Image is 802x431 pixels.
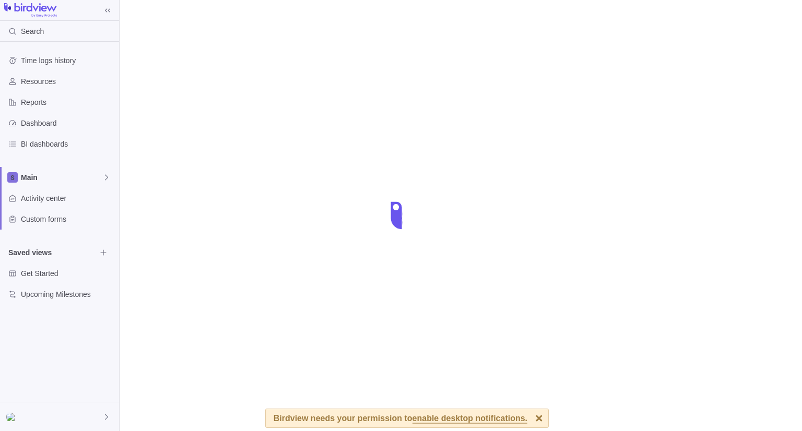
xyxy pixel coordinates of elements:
span: Reports [21,97,115,107]
span: Activity center [21,193,115,203]
img: Show [6,413,19,421]
span: Resources [21,76,115,87]
span: enable desktop notifications. [412,414,527,424]
span: Search [21,26,44,37]
span: Get Started [21,268,115,279]
div: loading [380,195,422,236]
span: Dashboard [21,118,115,128]
span: Custom forms [21,214,115,224]
span: Time logs history [21,55,115,66]
div: sophiegonthier@toquaht.ca [6,411,19,423]
span: BI dashboards [21,139,115,149]
span: Main [21,172,102,183]
span: Saved views [8,247,96,258]
span: Browse views [96,245,111,260]
div: Birdview needs your permission to [274,409,527,427]
img: logo [4,3,57,18]
span: Upcoming Milestones [21,289,115,300]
